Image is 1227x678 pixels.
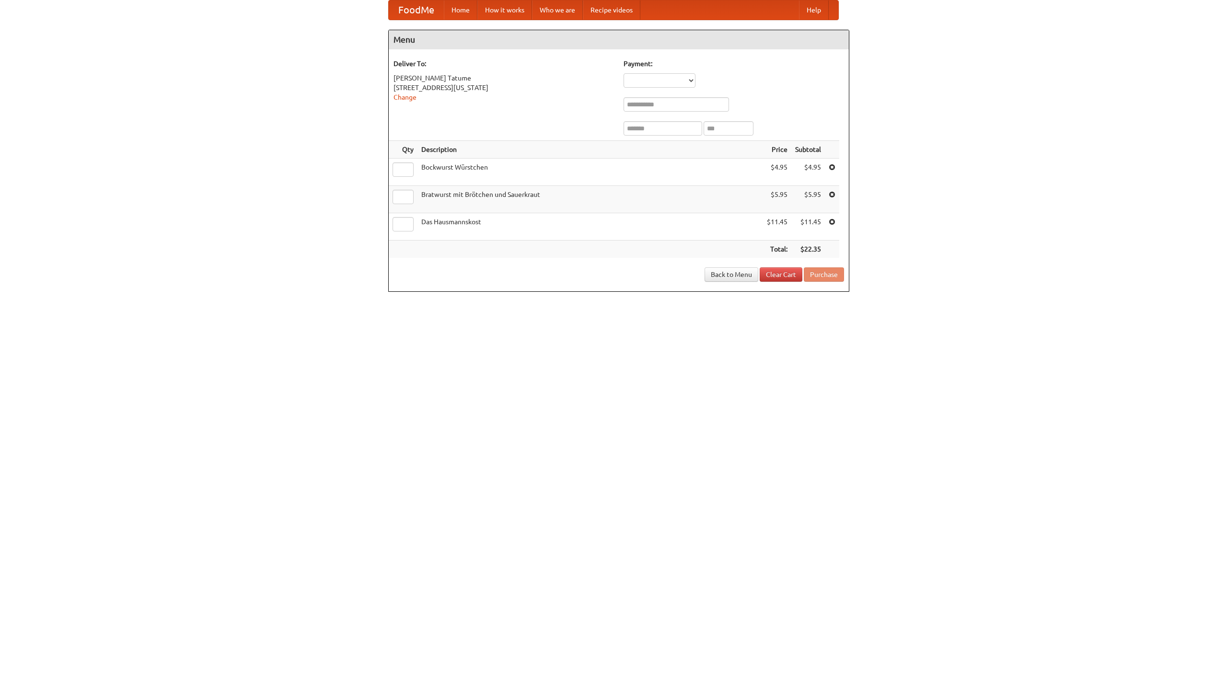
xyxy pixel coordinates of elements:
[763,241,791,258] th: Total:
[763,159,791,186] td: $4.95
[583,0,640,20] a: Recipe videos
[624,59,844,69] h5: Payment:
[394,83,614,92] div: [STREET_ADDRESS][US_STATE]
[791,159,825,186] td: $4.95
[417,213,763,241] td: Das Hausmannskost
[389,0,444,20] a: FoodMe
[389,141,417,159] th: Qty
[417,159,763,186] td: Bockwurst Würstchen
[760,267,802,282] a: Clear Cart
[763,186,791,213] td: $5.95
[394,73,614,83] div: [PERSON_NAME] Tatume
[791,141,825,159] th: Subtotal
[763,213,791,241] td: $11.45
[444,0,477,20] a: Home
[763,141,791,159] th: Price
[791,241,825,258] th: $22.35
[477,0,532,20] a: How it works
[532,0,583,20] a: Who we are
[394,59,614,69] h5: Deliver To:
[394,93,417,101] a: Change
[705,267,758,282] a: Back to Menu
[389,30,849,49] h4: Menu
[417,141,763,159] th: Description
[799,0,829,20] a: Help
[791,186,825,213] td: $5.95
[417,186,763,213] td: Bratwurst mit Brötchen und Sauerkraut
[791,213,825,241] td: $11.45
[804,267,844,282] button: Purchase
